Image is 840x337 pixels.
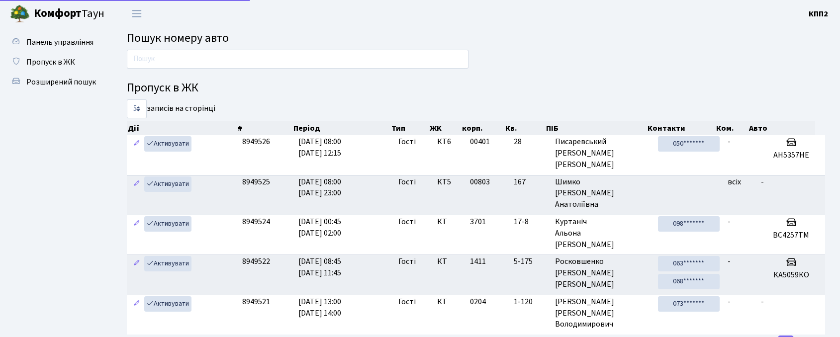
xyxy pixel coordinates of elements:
[437,216,462,228] span: КТ
[761,231,821,240] h5: ВС4257ТМ
[728,256,731,267] span: -
[298,176,341,199] span: [DATE] 08:00 [DATE] 23:00
[470,296,486,307] span: 0204
[728,296,731,307] span: -
[398,296,416,308] span: Гості
[242,216,270,227] span: 8949524
[131,216,143,232] a: Редагувати
[437,256,462,267] span: КТ
[514,216,547,228] span: 17-8
[555,216,650,251] span: Куртаніч Альона [PERSON_NAME]
[127,81,825,95] h4: Пропуск в ЖК
[470,256,486,267] span: 1411
[398,176,416,188] span: Гості
[144,216,191,232] a: Активувати
[461,121,504,135] th: корп.
[514,256,547,267] span: 5-175
[237,121,292,135] th: #
[647,121,715,135] th: Контакти
[437,296,462,308] span: КТ
[470,176,490,187] span: 00803
[127,99,147,118] select: записів на сторінці
[809,8,828,19] b: КПП2
[242,136,270,147] span: 8949526
[514,296,547,308] span: 1-120
[555,256,650,290] span: Росковшенко [PERSON_NAME] [PERSON_NAME]
[504,121,545,135] th: Кв.
[144,136,191,152] a: Активувати
[131,296,143,312] a: Редагувати
[437,136,462,148] span: КТ6
[144,256,191,271] a: Активувати
[809,8,828,20] a: КПП2
[127,121,237,135] th: Дії
[761,151,821,160] h5: АН5357НЕ
[715,121,748,135] th: Ком.
[127,99,215,118] label: записів на сторінці
[728,216,731,227] span: -
[761,176,764,187] span: -
[144,176,191,192] a: Активувати
[398,256,416,267] span: Гості
[127,29,229,47] span: Пошук номеру авто
[298,216,341,239] span: [DATE] 00:45 [DATE] 02:00
[748,121,815,135] th: Авто
[761,296,764,307] span: -
[398,216,416,228] span: Гості
[26,77,96,87] span: Розширений пошук
[298,136,341,159] span: [DATE] 08:00 [DATE] 12:15
[728,136,731,147] span: -
[390,121,429,135] th: Тип
[124,5,149,22] button: Переключити навігацію
[555,296,650,331] span: [PERSON_NAME] [PERSON_NAME] Володимирович
[761,270,821,280] h5: КА5059КО
[26,37,93,48] span: Панель управління
[470,216,486,227] span: 3701
[5,72,104,92] a: Розширений пошук
[555,136,650,170] span: Писаревський [PERSON_NAME] [PERSON_NAME]
[514,136,547,148] span: 28
[144,296,191,312] a: Активувати
[131,176,143,192] a: Редагувати
[242,256,270,267] span: 8949522
[555,176,650,211] span: Шимко [PERSON_NAME] Анатоліївна
[437,176,462,188] span: КТ5
[5,52,104,72] a: Пропуск в ЖК
[127,50,468,69] input: Пошук
[298,296,341,319] span: [DATE] 13:00 [DATE] 14:00
[545,121,647,135] th: ПІБ
[26,57,75,68] span: Пропуск в ЖК
[292,121,390,135] th: Період
[242,176,270,187] span: 8949525
[298,256,341,278] span: [DATE] 08:45 [DATE] 11:45
[429,121,461,135] th: ЖК
[728,176,741,187] span: всіх
[10,4,30,24] img: logo.png
[34,5,82,21] b: Комфорт
[131,256,143,271] a: Редагувати
[131,136,143,152] a: Редагувати
[470,136,490,147] span: 00401
[242,296,270,307] span: 8949521
[514,176,547,188] span: 167
[34,5,104,22] span: Таун
[398,136,416,148] span: Гості
[5,32,104,52] a: Панель управління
